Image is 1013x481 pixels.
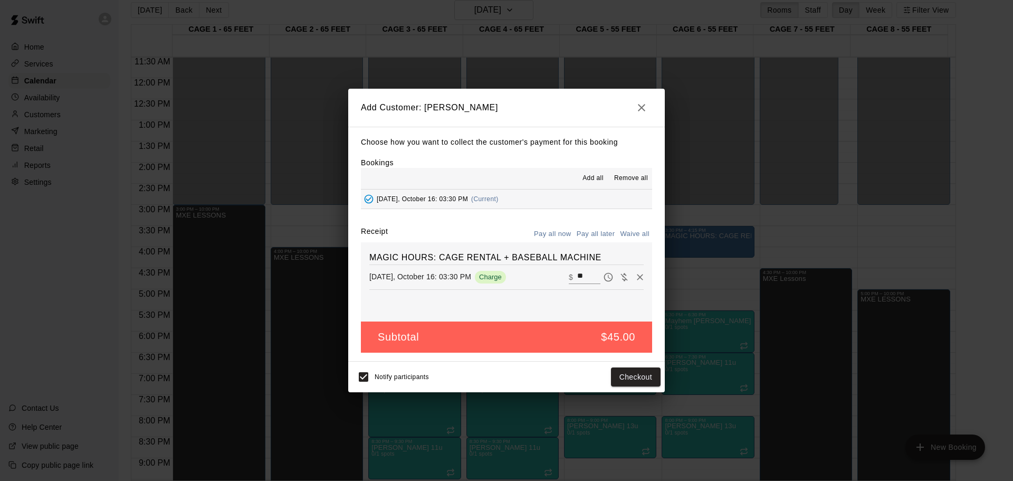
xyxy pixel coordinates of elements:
p: $ [569,272,573,282]
span: [DATE], October 16: 03:30 PM [377,195,468,203]
h5: Subtotal [378,330,419,344]
h2: Add Customer: [PERSON_NAME] [348,89,665,127]
button: Checkout [611,367,661,387]
button: Remove all [610,170,652,187]
button: Add all [576,170,610,187]
p: Choose how you want to collect the customer's payment for this booking [361,136,652,149]
button: Pay all now [531,226,574,242]
span: (Current) [471,195,499,203]
span: Charge [475,273,506,281]
button: Waive all [617,226,652,242]
h6: MAGIC HOURS: CAGE RENTAL + BASEBALL MACHINE [369,251,644,265]
p: [DATE], October 16: 03:30 PM [369,271,471,282]
span: Remove all [614,173,648,184]
button: Remove [632,269,648,285]
span: Waive payment [616,272,632,281]
span: Pay later [600,272,616,281]
span: Add all [582,173,604,184]
button: Added - Collect Payment [361,191,377,207]
h5: $45.00 [601,330,635,344]
button: Pay all later [574,226,618,242]
label: Receipt [361,226,388,242]
label: Bookings [361,158,394,167]
span: Notify participants [375,373,429,381]
button: Added - Collect Payment[DATE], October 16: 03:30 PM(Current) [361,190,652,209]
